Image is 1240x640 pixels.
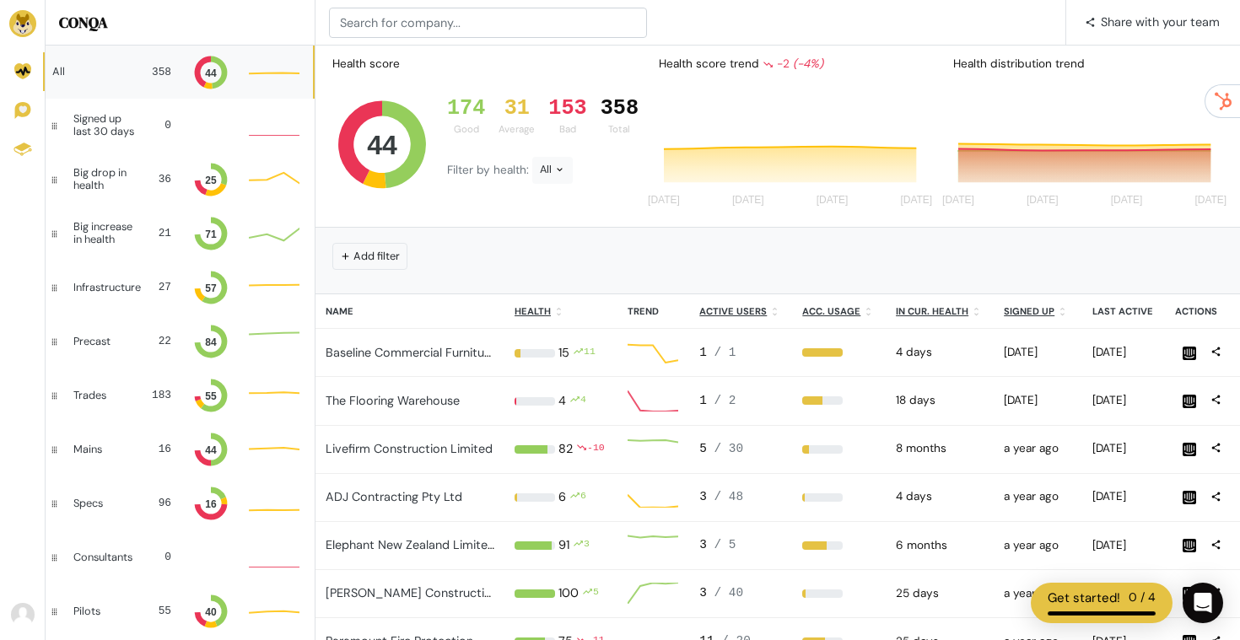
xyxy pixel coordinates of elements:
[329,52,403,76] div: Health score
[699,305,767,317] u: Active users
[558,344,569,363] div: 15
[1004,488,1072,505] div: 2024-05-15 11:28am
[896,488,984,505] div: 2025-08-31 10:00pm
[73,113,141,137] div: Signed up last 30 days
[548,96,586,121] div: 153
[699,536,782,555] div: 3
[802,445,876,454] div: 17%
[1092,392,1155,409] div: 2025-09-01 08:45am
[714,394,736,407] span: / 2
[732,195,764,207] tspan: [DATE]
[46,422,315,476] a: Mains 16 44
[447,122,485,137] div: Good
[326,489,462,504] a: ADJ Contracting Pty Ltd
[699,584,782,603] div: 3
[46,46,315,99] a: All 358 44
[558,392,566,411] div: 4
[326,345,650,360] a: Baseline Commercial Furniture Pty Ltd T/A Form+Function
[802,348,876,357] div: 100%
[52,66,131,78] div: All
[1004,585,1072,602] div: 2024-05-15 11:26am
[46,368,315,422] a: Trades 183 55
[46,261,315,315] a: Infrastructure 27 57
[896,585,984,602] div: 2025-08-10 10:00pm
[699,392,782,411] div: 1
[499,122,535,137] div: Average
[580,488,586,507] div: 6
[73,336,131,347] div: Precast
[73,497,131,509] div: Specs
[532,157,573,184] div: All
[1026,195,1058,207] tspan: [DATE]
[59,13,301,32] h5: CONQA
[154,117,171,133] div: 0
[154,279,171,295] div: 27
[584,344,596,363] div: 11
[1092,537,1155,554] div: 2025-09-01 12:22pm
[714,490,744,503] span: / 48
[144,603,171,619] div: 55
[648,195,680,207] tspan: [DATE]
[802,493,876,502] div: 6%
[645,49,939,79] div: Health score trend
[499,96,535,121] div: 31
[447,96,485,121] div: 174
[1048,589,1120,608] div: Get started!
[447,163,532,177] span: Filter by health:
[802,305,860,317] u: Acc. Usage
[896,440,984,457] div: 2025-01-12 10:00pm
[144,64,171,80] div: 358
[601,122,639,137] div: Total
[154,225,171,241] div: 21
[896,392,984,409] div: 2025-08-17 10:00pm
[558,488,566,507] div: 6
[1129,589,1156,608] div: 0 / 4
[46,153,315,207] a: Big drop in health 36 25
[73,167,137,191] div: Big drop in health
[46,207,315,261] a: Big increase in health 21 71
[587,440,605,459] div: -10
[896,537,984,554] div: 2025-03-09 10:00pm
[73,551,132,563] div: Consultants
[144,441,171,457] div: 16
[9,10,36,37] img: Brand
[1004,344,1072,361] div: 2025-05-13 02:24pm
[548,122,586,137] div: Bad
[942,195,974,207] tspan: [DATE]
[763,56,823,73] div: -2
[326,441,493,456] a: Livefirm Construction Limited
[73,390,131,401] div: Trades
[896,344,984,361] div: 2025-08-31 10:00pm
[714,346,736,359] span: / 1
[73,605,131,617] div: Pilots
[1092,440,1155,457] div: 2025-09-01 12:57pm
[1004,392,1072,409] div: 2025-03-18 11:07am
[1183,583,1223,623] div: Open Intercom Messenger
[46,99,315,153] a: Signed up last 30 days 0
[1004,440,1072,457] div: 2024-05-15 11:28am
[896,305,968,317] u: In cur. health
[73,221,140,245] div: Big increase in health
[326,393,460,408] a: The Flooring Warehouse
[593,584,599,603] div: 5
[11,603,35,627] img: Avatar
[584,536,590,555] div: 3
[73,444,131,455] div: Mains
[144,387,171,403] div: 183
[144,495,171,511] div: 96
[1194,195,1227,207] tspan: [DATE]
[802,589,876,598] div: 8%
[714,586,744,600] span: / 40
[46,315,315,368] a: Precast 22 84
[315,294,504,329] th: Name
[515,305,551,317] u: Health
[802,541,876,550] div: 60%
[73,282,141,293] div: Infrastructure
[1092,488,1155,505] div: 2025-09-01 12:23pm
[146,549,171,565] div: 0
[1004,305,1054,317] u: Signed up
[46,476,315,530] a: Specs 96 16
[699,440,782,459] div: 5
[151,171,171,187] div: 36
[1004,537,1072,554] div: 2024-05-15 11:26am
